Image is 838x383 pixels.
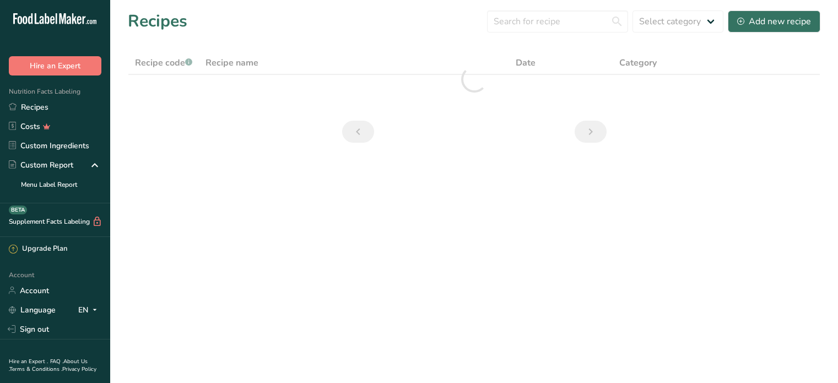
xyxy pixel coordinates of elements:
input: Search for recipe [487,10,628,33]
a: Privacy Policy [62,365,96,373]
button: Hire an Expert [9,56,101,75]
a: Hire an Expert . [9,358,48,365]
button: Add new recipe [728,10,820,33]
a: Language [9,300,56,320]
a: About Us . [9,358,88,373]
a: Next page [575,121,607,143]
a: Terms & Conditions . [9,365,62,373]
div: BETA [9,206,27,214]
a: Previous page [342,121,374,143]
div: Upgrade Plan [9,244,67,255]
div: EN [78,303,101,316]
div: Custom Report [9,159,73,171]
h1: Recipes [128,9,187,34]
div: Add new recipe [737,15,811,28]
a: FAQ . [50,358,63,365]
